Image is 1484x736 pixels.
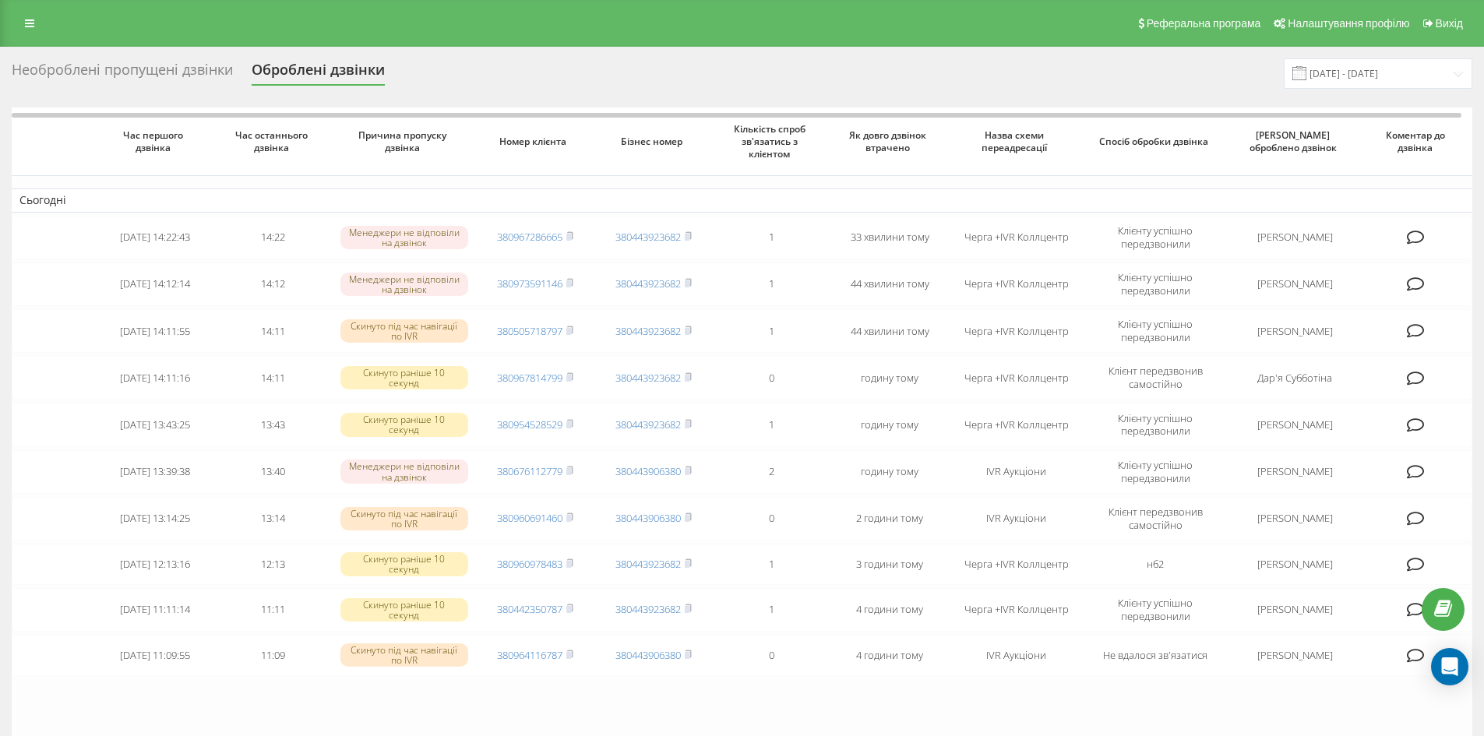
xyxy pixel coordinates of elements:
span: Реферальна програма [1147,17,1261,30]
div: Менеджери не відповіли на дзвінок [340,273,468,296]
td: 2 години тому [830,497,949,541]
span: Час першого дзвінка [109,129,202,153]
td: [PERSON_NAME] [1228,588,1362,632]
td: 14:22 [214,216,333,259]
span: Назва схеми переадресації [963,129,1070,153]
span: Кількість спроб зв'язатись з клієнтом [725,123,818,160]
td: 0 [712,356,830,400]
td: IVR Аукціони [949,497,1084,541]
a: 380973591146 [497,276,562,291]
td: [PERSON_NAME] [1228,450,1362,494]
td: Сьогодні [12,188,1472,212]
td: 0 [712,497,830,541]
td: 1 [712,309,830,353]
td: [DATE] 11:09:55 [96,635,214,676]
div: Скинуто раніше 10 секунд [340,413,468,436]
td: годину тому [830,403,949,446]
td: Дар'я Субботіна [1228,356,1362,400]
a: 380505718797 [497,324,562,338]
a: 380443923682 [615,276,681,291]
td: годину тому [830,450,949,494]
div: Менеджери не відповіли на дзвінок [340,226,468,249]
a: 380960691460 [497,511,562,525]
td: [DATE] 14:11:16 [96,356,214,400]
td: 44 хвилини тому [830,309,949,353]
td: 11:09 [214,635,333,676]
td: Клієнту успішно передзвонили [1084,216,1227,259]
td: Черга +IVR Коллцентр [949,356,1084,400]
td: 4 години тому [830,635,949,676]
div: Скинуто під час навігації по IVR [340,319,468,343]
div: Скинуто під час навігації по IVR [340,507,468,530]
td: [PERSON_NAME] [1228,497,1362,541]
td: 13:40 [214,450,333,494]
td: Черга +IVR Коллцентр [949,262,1084,306]
td: 1 [712,216,830,259]
td: Клієнту успішно передзвонили [1084,450,1227,494]
span: Налаштування профілю [1288,17,1409,30]
td: 13:14 [214,497,333,541]
td: 1 [712,403,830,446]
div: Open Intercom Messenger [1431,648,1468,685]
td: Черга +IVR Коллцентр [949,544,1084,585]
td: [DATE] 14:22:43 [96,216,214,259]
td: IVR Аукціони [949,450,1084,494]
a: 380443906380 [615,648,681,662]
a: 380954528529 [497,417,562,431]
td: Клієнту успішно передзвонили [1084,262,1227,306]
a: 380443906380 [615,464,681,478]
div: Скинуто раніше 10 секунд [340,366,468,389]
div: Оброблені дзвінки [252,62,385,86]
td: [DATE] 13:14:25 [96,497,214,541]
td: 2 [712,450,830,494]
td: 0 [712,635,830,676]
div: Необроблені пропущені дзвінки [12,62,233,86]
td: 14:11 [214,309,333,353]
a: 380443906380 [615,511,681,525]
span: Номер клієнта [489,136,582,148]
a: 380960978483 [497,557,562,571]
a: 380443923682 [615,417,681,431]
span: Причина пропуску дзвінка [347,129,462,153]
td: [DATE] 13:43:25 [96,403,214,446]
td: 33 хвилини тому [830,216,949,259]
span: Час останнього дзвінка [227,129,320,153]
td: IVR Аукціони [949,635,1084,676]
td: Клієнту успішно передзвонили [1084,309,1227,353]
td: Клієнт передзвонив самостійно [1084,497,1227,541]
td: [PERSON_NAME] [1228,262,1362,306]
td: [PERSON_NAME] [1228,216,1362,259]
td: 12:13 [214,544,333,585]
td: Черга +IVR Коллцентр [949,588,1084,632]
td: Клієнту успішно передзвонили [1084,588,1227,632]
td: 1 [712,262,830,306]
div: Скинуто раніше 10 секунд [340,598,468,622]
a: 380443923682 [615,602,681,616]
div: Менеджери не відповіли на дзвінок [340,460,468,483]
td: годину тому [830,356,949,400]
td: [DATE] 12:13:16 [96,544,214,585]
td: 3 години тому [830,544,949,585]
a: 380443923682 [615,230,681,244]
span: Коментар до дзвінка [1375,129,1460,153]
td: [PERSON_NAME] [1228,635,1362,676]
a: 380964116787 [497,648,562,662]
td: [PERSON_NAME] [1228,309,1362,353]
span: Вихід [1436,17,1463,30]
a: 380442350787 [497,602,562,616]
td: [DATE] 11:11:14 [96,588,214,632]
a: 380443923682 [615,557,681,571]
td: Черга +IVR Коллцентр [949,403,1084,446]
a: 380443923682 [615,324,681,338]
td: Черга +IVR Коллцентр [949,216,1084,259]
td: Черга +IVR Коллцентр [949,309,1084,353]
span: Спосіб обробки дзвінка [1098,136,1214,148]
td: Клієнт передзвонив самостійно [1084,356,1227,400]
div: Скинуто раніше 10 секунд [340,552,468,576]
a: 380967286665 [497,230,562,244]
td: Клієнту успішно передзвонили [1084,403,1227,446]
td: 4 години тому [830,588,949,632]
td: [PERSON_NAME] [1228,544,1362,585]
td: 14:11 [214,356,333,400]
td: [DATE] 14:12:14 [96,262,214,306]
